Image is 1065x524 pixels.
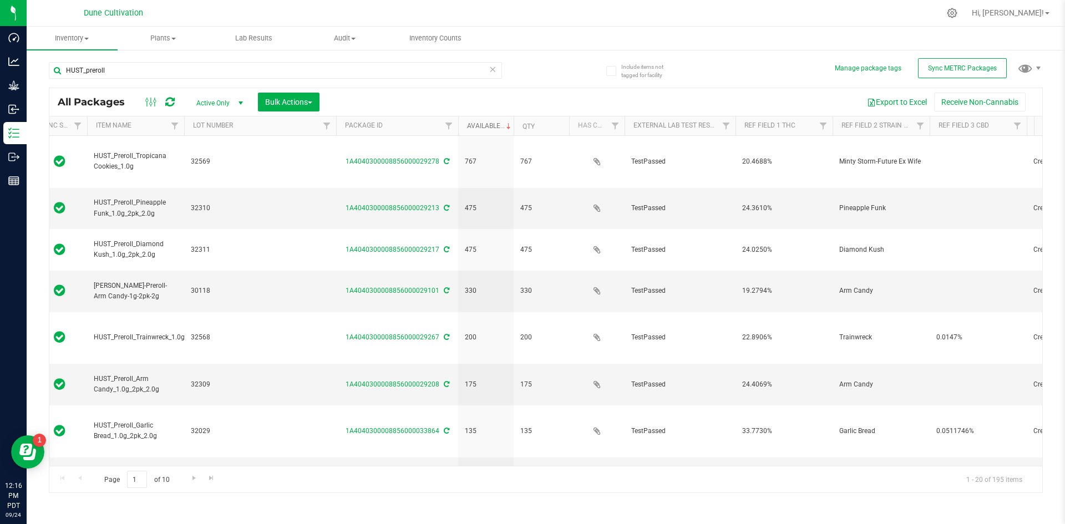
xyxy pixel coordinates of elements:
span: 475 [465,203,507,213]
span: 1 - 20 of 195 items [957,471,1031,487]
span: 24.0250% [742,245,826,255]
span: 475 [520,203,562,213]
span: In Sync [54,154,65,169]
span: TestPassed [631,156,729,167]
span: Sync from Compliance System [442,427,449,435]
span: Audit [300,33,389,43]
a: Filter [166,116,184,135]
p: 09/24 [5,511,22,519]
span: Sync from Compliance System [442,287,449,294]
span: Hi, [PERSON_NAME]! [972,8,1044,17]
span: Sync from Compliance System [442,380,449,388]
inline-svg: Outbound [8,151,19,162]
span: 0.0511746% [936,426,1020,436]
a: External Lab Test Result [633,121,721,129]
a: Filter [318,116,336,135]
span: 32569 [191,156,329,167]
span: HUST_Preroll_Tropicana Cookies_1.0g [94,151,177,172]
a: Lot Number [193,121,233,129]
inline-svg: Dashboard [8,32,19,43]
span: 767 [520,156,562,167]
span: 200 [520,332,562,343]
span: 32568 [191,332,329,343]
a: Item Name [96,121,131,129]
a: Inventory Counts [390,27,481,50]
a: Filter [606,116,625,135]
span: 475 [520,245,562,255]
span: Lab Results [220,33,287,43]
span: Inventory [27,33,118,43]
span: In Sync [54,242,65,257]
span: Minty Storm-Future Ex Wife [839,156,923,167]
span: 175 [465,379,507,390]
a: Available [467,122,513,130]
a: Filter [911,116,930,135]
span: Bulk Actions [265,98,312,106]
inline-svg: Grow [8,80,19,91]
a: Lab Results [209,27,300,50]
span: HUST_Preroll_Diamond Kush_1.0g_2pk_2.0g [94,239,177,260]
div: Manage settings [945,8,959,18]
a: 1A4040300008856000029208 [346,380,439,388]
span: TestPassed [631,426,729,436]
span: 30118 [191,286,329,296]
span: 32311 [191,245,329,255]
button: Manage package tags [835,64,901,73]
span: Sync METRC Packages [928,64,997,72]
input: Search Package ID, Item Name, SKU, Lot or Part Number... [49,62,502,79]
a: 1A4040300008856000029278 [346,157,439,165]
a: Go to the next page [186,471,202,486]
span: 767 [465,156,507,167]
inline-svg: Reports [8,175,19,186]
span: 32029 [191,426,329,436]
th: Has COA [569,116,625,136]
span: 200 [465,332,507,343]
span: 0.0147% [936,332,1020,343]
button: Bulk Actions [258,93,319,111]
span: Garlic Bread [839,426,923,436]
a: Sync Status [40,121,83,129]
a: Go to the last page [204,471,220,486]
span: 24.4069% [742,379,826,390]
a: Filter [814,116,833,135]
span: HUST_Preroll_Pineapple Funk_1.0g_2pk_2.0g [94,197,177,218]
span: 475 [465,245,507,255]
span: All Packages [58,96,136,108]
a: Filter [717,116,736,135]
span: 20.4688% [742,156,826,167]
a: Filter [440,116,458,135]
span: Trainwreck [839,332,923,343]
button: Receive Non-Cannabis [934,93,1026,111]
a: Audit [299,27,390,50]
span: Clear [489,62,496,77]
inline-svg: Analytics [8,56,19,67]
span: 330 [465,286,507,296]
span: Sync from Compliance System [442,204,449,212]
span: 33.7730% [742,426,826,436]
a: 1A4040300008856000029217 [346,246,439,253]
a: Ref Field 3 CBD [939,121,989,129]
span: 135 [465,426,507,436]
input: 1 [127,471,147,488]
a: Filter [69,116,87,135]
button: Sync METRC Packages [918,58,1007,78]
span: Arm Candy [839,379,923,390]
span: Arm Candy [839,286,923,296]
a: Inventory [27,27,118,50]
span: TestPassed [631,245,729,255]
a: 1A4040300008856000029213 [346,204,439,212]
a: 1A4040300008856000029101 [346,287,439,294]
inline-svg: Inventory [8,128,19,139]
iframe: Resource center unread badge [33,434,46,447]
inline-svg: Inbound [8,104,19,115]
span: 24.3610% [742,203,826,213]
span: [PERSON_NAME]-Preroll-Arm Candy-1g-2pk-2g [94,281,177,302]
span: In Sync [54,329,65,345]
span: 135 [520,426,562,436]
a: Ref Field 1 THC [744,121,795,129]
button: Export to Excel [860,93,934,111]
span: TestPassed [631,286,729,296]
span: HUST_Preroll_Garlic Bread_1.0g_2pk_2.0g [94,420,177,441]
span: Page of 10 [95,471,179,488]
span: 330 [520,286,562,296]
